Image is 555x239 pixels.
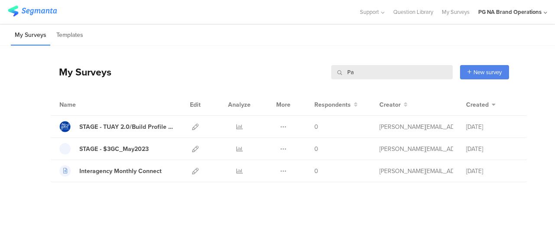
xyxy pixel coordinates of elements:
[314,167,318,176] span: 0
[360,8,379,16] span: Support
[314,100,358,109] button: Respondents
[8,6,57,16] img: segmanta logo
[379,100,401,109] span: Creator
[379,144,453,154] div: pahuja.a.1@pg.com
[79,144,149,154] div: STAGE - $3GC_May2023
[226,94,252,115] div: Analyze
[478,8,542,16] div: PG NA Brand Operations
[331,65,453,79] input: Survey Name, Creator...
[379,167,453,176] div: pahuja.a.1@pg.com
[379,100,408,109] button: Creator
[314,122,318,131] span: 0
[59,143,149,154] a: STAGE - $3GC_May2023
[59,121,173,132] a: STAGE - TUAY 2.0/Build Profile Survey
[466,167,518,176] div: [DATE]
[466,144,518,154] div: [DATE]
[59,165,162,177] a: Interagency Monthly Connect
[52,25,87,46] li: Templates
[314,100,351,109] span: Respondents
[314,144,318,154] span: 0
[11,25,50,46] li: My Surveys
[274,94,293,115] div: More
[186,94,205,115] div: Edit
[50,65,111,79] div: My Surveys
[379,122,453,131] div: pahuja.a.1@pg.com
[466,100,496,109] button: Created
[79,122,173,131] div: STAGE - TUAY 2.0/Build Profile Survey
[59,100,111,109] div: Name
[466,100,489,109] span: Created
[473,68,502,76] span: New survey
[79,167,162,176] div: Interagency Monthly Connect
[466,122,518,131] div: [DATE]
